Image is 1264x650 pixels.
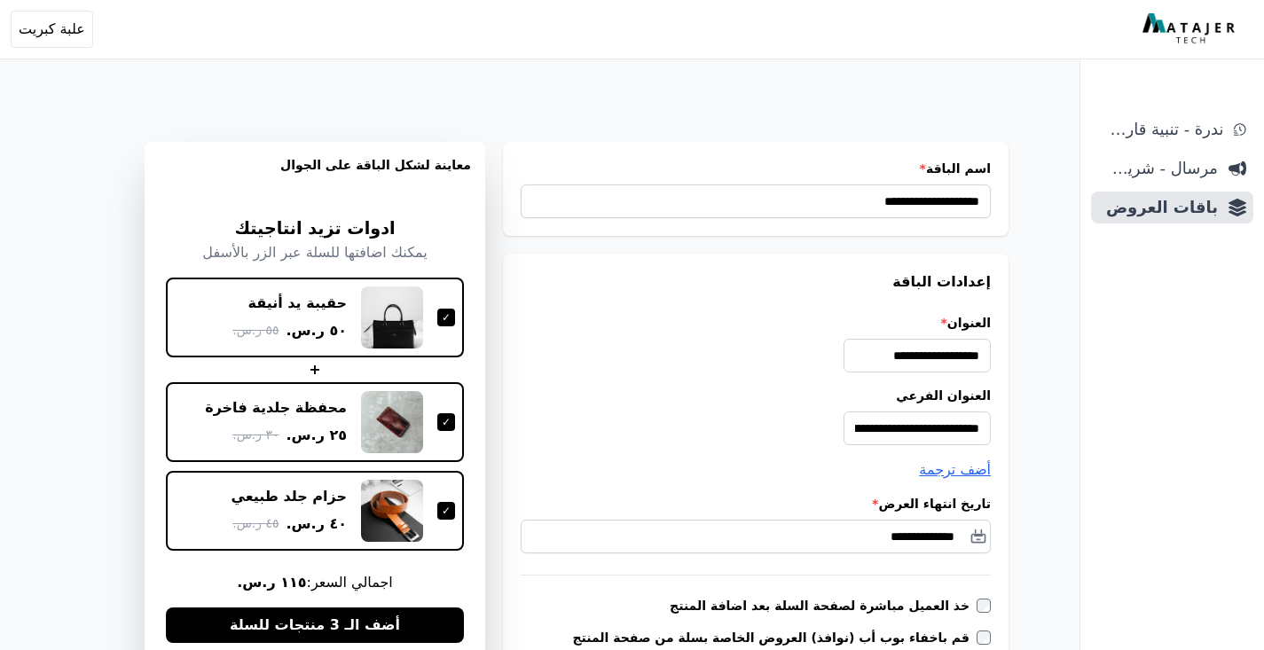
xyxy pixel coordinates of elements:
label: اسم الباقة [521,160,991,177]
span: اجمالي السعر: [166,572,464,593]
span: علبة كبريت [19,19,85,40]
span: ندرة - تنبية قارب علي النفاذ [1098,117,1223,142]
div: + [166,359,464,380]
span: أضف ترجمة [919,461,991,478]
span: ٤٥ ر.س. [232,514,279,533]
label: قم باخفاء بوب أب (نوافذ) العروض الخاصة بسلة من صفحة المنتج [572,629,977,646]
b: ١١٥ ر.س. [237,574,306,591]
img: حقيبة يد أنيقة [361,286,423,348]
div: حقيبة يد أنيقة [248,294,347,313]
label: العنوان [521,314,991,332]
img: MatajerTech Logo [1142,13,1239,45]
button: أضف ترجمة [919,459,991,481]
label: خذ العميل مباشرة لصفحة السلة بعد اضافة المنتج [670,597,977,615]
h3: معاينة لشكل الباقة على الجوال [159,156,471,195]
span: ٤٠ ر.س. [286,513,347,535]
span: ٥٥ ر.س. [232,321,279,340]
label: تاريخ انتهاء العرض [521,495,991,513]
div: حزام جلد طبيعي [232,487,348,506]
div: محفظة جلدية فاخرة [205,398,347,418]
button: علبة كبريت [11,11,93,48]
h3: ادوات تزيد انتاجيتك [166,216,464,242]
p: يمكنك اضافتها للسلة عبر الزر بالأسفل [166,242,464,263]
span: ٥٠ ر.س. [286,320,347,341]
button: أضف الـ 3 منتجات للسلة [166,607,464,643]
h3: إعدادات الباقة [521,271,991,293]
img: حزام جلد طبيعي [361,480,423,542]
span: مرسال - شريط دعاية [1098,156,1218,181]
span: أضف الـ 3 منتجات للسلة [230,615,400,636]
span: باقات العروض [1098,195,1218,220]
img: محفظة جلدية فاخرة [361,391,423,453]
span: ٢٥ ر.س. [286,425,347,446]
span: ٣٠ ر.س. [232,426,279,444]
label: العنوان الفرعي [521,387,991,404]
